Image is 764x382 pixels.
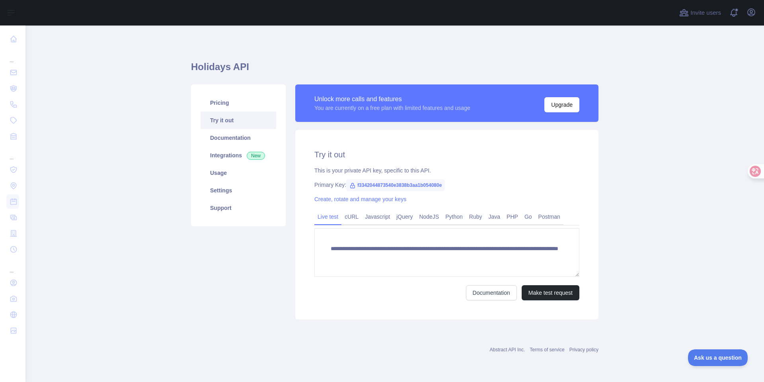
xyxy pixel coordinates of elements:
a: Ruby [466,210,485,223]
div: You are currently on a free plan with limited features and usage [314,104,470,112]
span: Invite users [690,8,721,18]
div: This is your private API key, specific to this API. [314,167,579,174]
a: Pricing [201,94,276,112]
a: Settings [201,182,276,199]
a: Documentation [466,285,517,300]
a: Terms of service [530,347,564,353]
div: Unlock more calls and features [314,94,470,104]
div: ... [6,258,19,274]
a: Documentation [201,129,276,147]
a: PHP [503,210,521,223]
span: f3342044873540e3838b3aa1b054080e [346,179,445,191]
a: Python [442,210,466,223]
a: Integrations New [201,147,276,164]
button: Invite users [678,6,723,19]
a: Go [521,210,535,223]
a: Try it out [201,112,276,129]
h1: Holidays API [191,61,598,80]
a: Create, rotate and manage your keys [314,196,406,202]
button: Upgrade [544,97,579,112]
div: ... [6,145,19,161]
div: Primary Key: [314,181,579,189]
a: cURL [341,210,362,223]
a: Live test [314,210,341,223]
a: Privacy policy [569,347,598,353]
a: Usage [201,164,276,182]
a: NodeJS [416,210,442,223]
a: jQuery [393,210,416,223]
a: Support [201,199,276,217]
a: Postman [535,210,563,223]
a: Javascript [362,210,393,223]
a: Java [485,210,504,223]
div: ... [6,48,19,64]
h2: Try it out [314,149,579,160]
span: New [247,152,265,160]
iframe: Toggle Customer Support [688,349,748,366]
a: Abstract API Inc. [490,347,525,353]
button: Make test request [522,285,579,300]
